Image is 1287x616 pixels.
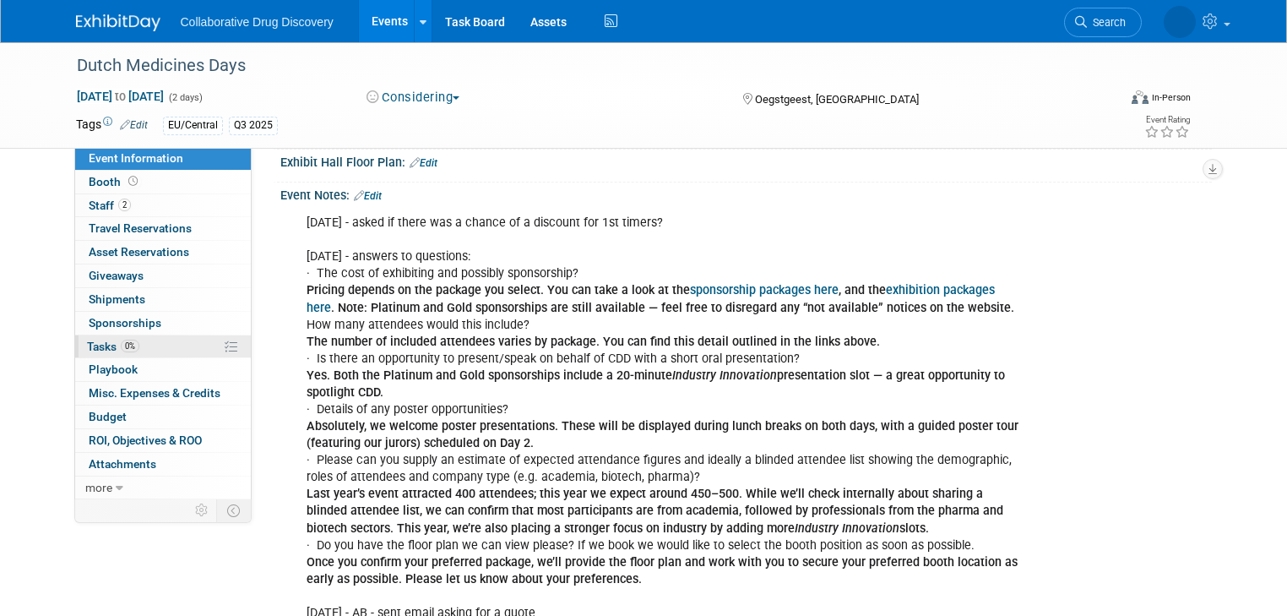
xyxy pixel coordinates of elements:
img: ExhibitDay [76,14,160,31]
i: Industry Innovation [672,368,777,383]
a: Event Information [75,147,251,170]
div: Event Rating [1144,116,1190,124]
a: more [75,477,251,499]
a: Asset Reservations [75,241,251,264]
a: Giveaways [75,264,251,287]
div: In-Person [1151,91,1191,104]
a: exhibition packages here [307,283,995,314]
span: Booth [89,175,141,188]
b: Absolutely, we welcome poster presentations. These will be displayed during lunch breaks on both ... [307,419,1018,450]
span: Travel Reservations [89,221,192,235]
i: Industry Innovation [795,521,899,536]
div: EU/Central [163,117,223,134]
td: Personalize Event Tab Strip [187,499,217,521]
span: Attachments [89,457,156,471]
span: 0% [121,340,139,352]
b: Yes. Both the Platinum and Gold sponsorships include a 20-minute presentation slot — a great oppo... [307,368,1005,400]
span: Sponsorships [89,316,161,330]
a: Staff2 [75,194,251,217]
a: Attachments [75,453,251,476]
span: Collaborative Drug Discovery [181,15,334,29]
span: ROI, Objectives & ROO [89,433,202,447]
a: Tasks0% [75,335,251,358]
a: sponsorship packages here [690,283,839,297]
a: Budget [75,406,251,428]
a: Sponsorships [75,312,251,335]
a: Misc. Expenses & Credits [75,382,251,405]
span: Giveaways [89,269,144,282]
div: Event Notes: [280,183,1212,204]
span: Budget [89,410,127,423]
a: Playbook [75,358,251,381]
span: Event Information [89,151,183,165]
b: The number of included attendees varies by package. You can find this detail outlined in the link... [307,335,880,349]
span: Oegstgeest, [GEOGRAPHIC_DATA] [755,93,919,106]
span: Booth not reserved yet [125,175,141,188]
a: Edit [354,190,382,202]
span: Search [1087,16,1126,29]
b: Once you confirm your preferred package, we’ll provide the floor plan and work with you to secure... [307,555,1018,586]
b: Last year’s event attracted 400 attendees; this year we expect around 450–500. While we’ll check ... [307,487,1003,535]
span: Shipments [89,292,145,306]
a: Edit [120,119,148,131]
span: 2 [118,199,131,211]
div: Exhibit Hall Floor Plan: [280,150,1212,172]
a: Shipments [75,288,251,311]
span: (2 days) [167,92,203,103]
span: [DATE] [DATE] [76,89,165,104]
td: Toggle Event Tabs [216,499,251,521]
button: Considering [361,89,466,106]
img: Format-Inperson.png [1132,90,1149,104]
a: ROI, Objectives & ROO [75,429,251,452]
span: to [112,90,128,103]
span: Asset Reservations [89,245,189,259]
span: Staff [89,199,131,212]
div: Dutch Medicines Days [71,51,1096,81]
div: Event Format [1026,88,1191,113]
span: Misc. Expenses & Credits [89,386,220,400]
a: Travel Reservations [75,217,251,240]
div: Q3 2025 [229,117,278,134]
b: Pricing depends on the package you select. You can take a look at the , and the . Note: Platinum ... [307,283,1014,314]
a: Search [1064,8,1142,37]
td: Tags [76,116,148,135]
img: Amanda Briggs [1164,6,1196,38]
span: more [85,481,112,494]
span: Tasks [87,340,139,353]
a: Booth [75,171,251,194]
span: Playbook [89,363,138,376]
a: Edit [410,157,437,169]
